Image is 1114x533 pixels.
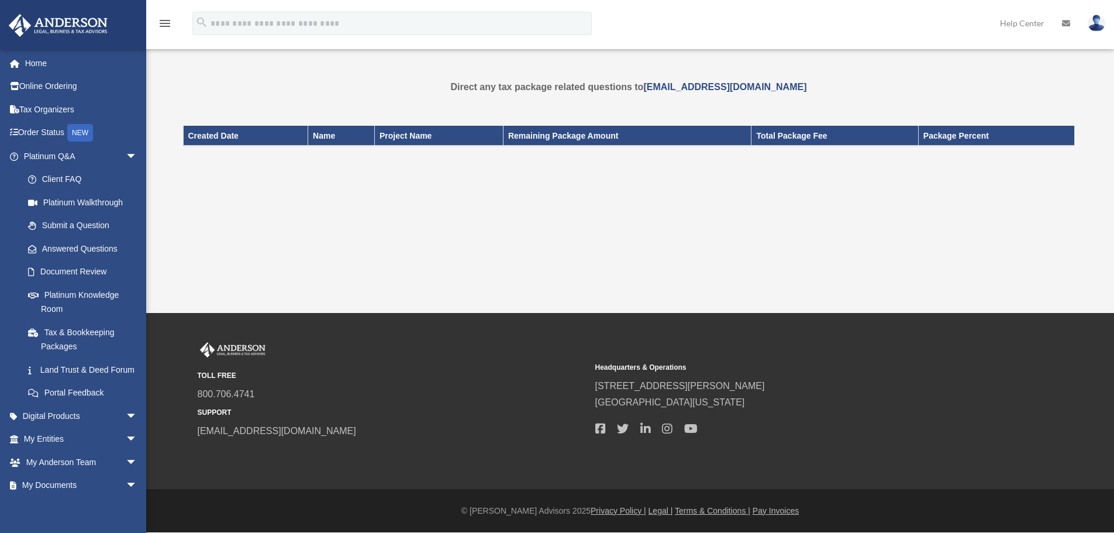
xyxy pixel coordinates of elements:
a: Order StatusNEW [8,121,155,145]
a: My Anderson Teamarrow_drop_down [8,451,155,474]
a: [EMAIL_ADDRESS][DOMAIN_NAME] [198,426,356,436]
th: Created Date [183,126,308,146]
a: Privacy Policy | [591,506,646,515]
small: Headquarters & Operations [595,362,985,374]
a: Digital Productsarrow_drop_down [8,404,155,428]
a: Platinum Walkthrough [16,191,155,214]
a: My Entitiesarrow_drop_down [8,428,155,451]
a: 800.706.4741 [198,389,255,399]
span: arrow_drop_down [126,404,149,428]
span: arrow_drop_down [126,428,149,452]
th: Project Name [374,126,503,146]
span: arrow_drop_down [126,145,149,169]
i: search [195,16,208,29]
th: Remaining Package Amount [503,126,751,146]
a: Portal Feedback [16,381,155,405]
i: menu [158,16,172,30]
small: SUPPORT [198,407,587,419]
strong: Direct any tax package related questions to [451,82,807,92]
a: Submit a Question [16,214,155,238]
a: Online Ordering [8,75,155,98]
a: Terms & Conditions | [675,506,750,515]
img: Anderson Advisors Platinum Portal [5,14,111,37]
a: Legal | [649,506,673,515]
th: Total Package Fee [751,126,918,146]
a: Platinum Q&Aarrow_drop_down [8,145,155,168]
small: TOLL FREE [198,370,587,382]
a: Land Trust & Deed Forum [16,358,155,381]
a: Answered Questions [16,237,155,260]
a: Client FAQ [16,168,155,191]
a: My Documentsarrow_drop_down [8,474,155,497]
a: Tax & Bookkeeping Packages [16,321,149,358]
th: Name [308,126,375,146]
a: [STREET_ADDRESS][PERSON_NAME] [595,381,765,391]
a: menu [158,20,172,30]
th: Package Percent [918,126,1074,146]
div: NEW [67,124,93,142]
a: Document Review [16,260,155,284]
img: Anderson Advisors Platinum Portal [198,342,268,357]
a: Tax Organizers [8,98,155,121]
a: [GEOGRAPHIC_DATA][US_STATE] [595,397,745,407]
a: [EMAIL_ADDRESS][DOMAIN_NAME] [643,82,806,92]
img: User Pic [1088,15,1105,32]
div: © [PERSON_NAME] Advisors 2025 [146,504,1114,518]
span: arrow_drop_down [126,451,149,474]
a: Pay Invoices [753,506,799,515]
span: arrow_drop_down [126,474,149,498]
a: Home [8,51,155,75]
a: Platinum Knowledge Room [16,283,155,321]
